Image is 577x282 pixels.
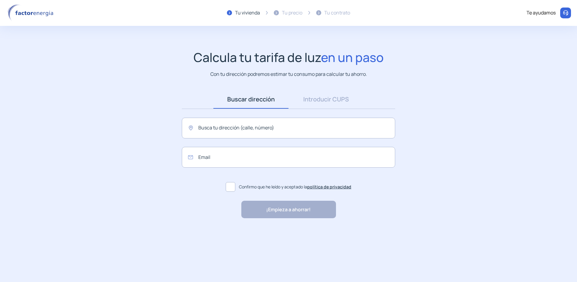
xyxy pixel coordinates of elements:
[213,90,288,109] a: Buscar dirección
[324,9,350,17] div: Tu contrato
[239,184,351,190] span: Confirmo que he leído y aceptado la
[210,70,367,78] p: Con tu dirección podremos estimar tu consumo para calcular tu ahorro.
[321,49,384,66] span: en un paso
[288,90,364,109] a: Introducir CUPS
[282,9,302,17] div: Tu precio
[194,50,384,65] h1: Calcula tu tarifa de luz
[563,10,569,16] img: llamar
[527,9,556,17] div: Te ayudamos
[307,184,351,190] a: política de privacidad
[6,4,57,22] img: logo factor
[235,9,260,17] div: Tu vivienda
